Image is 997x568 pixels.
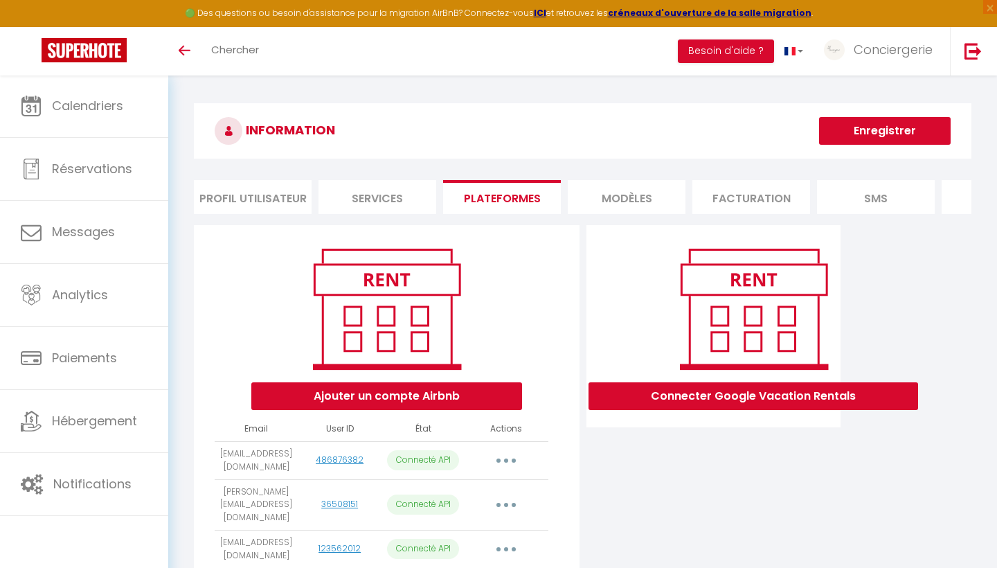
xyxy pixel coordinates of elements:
span: Calendriers [52,97,123,114]
td: [EMAIL_ADDRESS][DOMAIN_NAME] [215,441,298,479]
p: Connecté API [387,450,459,470]
th: Actions [465,417,548,441]
button: Ajouter un compte Airbnb [251,382,522,410]
a: 486876382 [316,454,363,465]
img: rent.png [665,242,842,375]
span: Chercher [211,42,259,57]
th: État [381,417,465,441]
p: Connecté API [387,539,459,559]
span: Notifications [53,475,132,492]
td: [PERSON_NAME][EMAIL_ADDRESS][DOMAIN_NAME] [215,479,298,531]
img: Super Booking [42,38,127,62]
li: Facturation [692,180,810,214]
a: Chercher [201,27,269,76]
li: Profil Utilisateur [194,180,312,214]
button: Connecter Google Vacation Rentals [589,382,918,410]
li: MODÈLES [568,180,685,214]
a: 36508151 [321,498,358,510]
button: Besoin d'aide ? [678,39,774,63]
img: ... [824,39,845,60]
a: créneaux d'ouverture de la salle migration [608,7,811,19]
span: Analytics [52,286,108,303]
li: SMS [817,180,935,214]
li: Plateformes [443,180,561,214]
span: Hébergement [52,412,137,429]
a: ... Conciergerie [814,27,950,76]
li: Services [318,180,436,214]
span: Réservations [52,160,132,177]
a: ICI [534,7,546,19]
p: Connecté API [387,495,459,515]
img: rent.png [298,242,475,375]
button: Enregistrer [819,117,951,145]
img: logout [964,42,982,60]
span: Conciergerie [854,41,933,58]
span: Messages [52,223,115,240]
th: Email [215,417,298,441]
h3: INFORMATION [194,103,971,159]
a: 123562012 [318,542,361,554]
th: User ID [298,417,381,441]
span: Paiements [52,349,117,366]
